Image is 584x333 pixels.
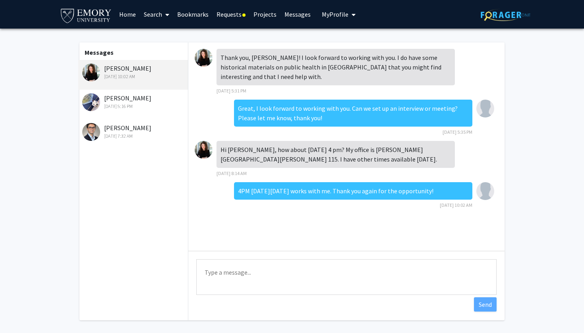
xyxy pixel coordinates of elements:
div: Hi [PERSON_NAME], how about [DATE] 4 pm? My office is [PERSON_NAME][GEOGRAPHIC_DATA][PERSON_NAME]... [217,141,455,168]
img: ForagerOne Logo [481,9,530,21]
div: [DATE] 10:02 AM [82,73,186,80]
textarea: Message [196,259,497,295]
div: [DATE] 5:16 PM [82,103,186,110]
img: Charles Bou-Nader [82,123,100,141]
div: [PERSON_NAME] [82,93,186,110]
b: Messages [85,48,114,56]
span: [DATE] 5:31 PM [217,88,246,94]
img: Adriana Chira [195,49,213,67]
div: 4PM [DATE][DATE] works with me. Thank you again for the opportunity! [234,182,472,200]
a: Messages [280,0,315,28]
div: Great, I look forward to working with you. Can we set up an interview or meeting? Please let me k... [234,100,472,127]
a: Requests [213,0,249,28]
a: Search [140,0,173,28]
div: [DATE] 7:32 AM [82,133,186,140]
span: [DATE] 5:35 PM [443,129,472,135]
iframe: Chat [6,297,34,327]
img: Adriana Chira [195,141,213,159]
a: Bookmarks [173,0,213,28]
img: Aayan Ahmed [476,100,494,117]
div: [PERSON_NAME] [82,123,186,140]
button: Send [474,297,497,312]
div: [PERSON_NAME] [82,64,186,80]
img: Emory University Logo [60,6,112,24]
a: Home [115,0,140,28]
span: [DATE] 8:14 AM [217,170,247,176]
span: [DATE] 10:02 AM [440,202,472,208]
a: Projects [249,0,280,28]
span: My Profile [322,10,348,18]
img: Aayan Ahmed [476,182,494,200]
img: Melvin Ayogu [82,93,100,111]
div: Thank you, [PERSON_NAME]! I look forward to working with you. I do have some historical materials... [217,49,455,85]
img: Adriana Chira [82,64,100,81]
